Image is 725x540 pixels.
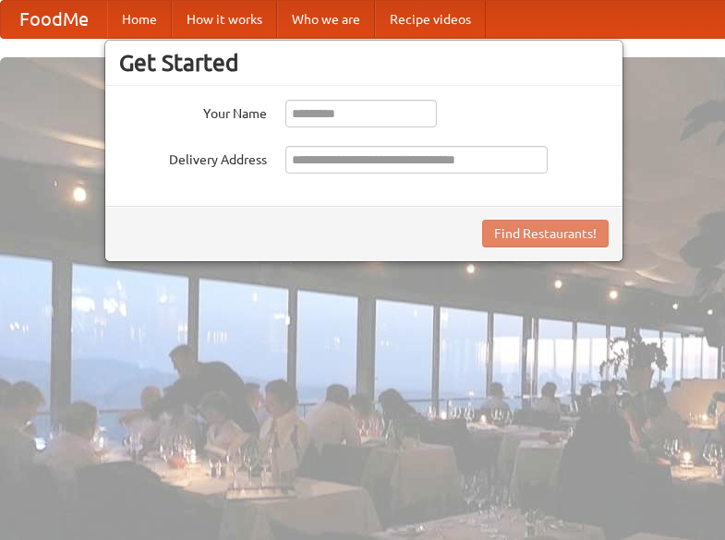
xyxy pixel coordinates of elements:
[119,100,267,123] label: Your Name
[107,1,172,38] a: Home
[375,1,486,38] a: Recipe videos
[277,1,375,38] a: Who we are
[172,1,277,38] a: How it works
[1,1,107,38] a: FoodMe
[119,49,609,77] h3: Get Started
[482,220,609,247] button: Find Restaurants!
[119,146,267,169] label: Delivery Address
